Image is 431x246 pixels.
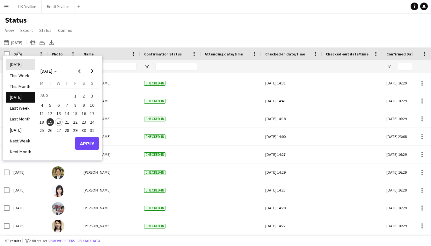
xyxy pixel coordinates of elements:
li: This Month [6,81,35,92]
span: 26 [47,127,54,134]
span: 5 [47,101,54,109]
button: 08-08-2025 [71,101,79,109]
span: 27 [55,127,62,134]
button: 12-08-2025 [46,109,54,118]
button: [DATE] [3,39,24,46]
button: 30-08-2025 [79,126,88,134]
a: View [3,26,17,34]
button: Remove filters [47,237,76,244]
input: Confirmation Status Filter Input [156,63,197,70]
app-action-btn: Crew files as ZIP [38,39,46,46]
button: Open Filter Menu [386,64,392,69]
span: Checked-in [144,99,165,104]
button: Previous month [73,65,86,77]
button: Open Filter Menu [144,64,150,69]
button: Brasil Pavilion [42,0,75,13]
div: [DATE] 16:29 [383,74,427,92]
span: 28 [63,127,71,134]
button: 21-08-2025 [63,118,71,126]
button: 17-08-2025 [88,109,96,118]
li: Next Week [6,135,35,146]
a: Export [18,26,35,34]
div: [DATE] 14:00 [265,128,318,145]
span: 22 [71,118,79,126]
button: 28-08-2025 [63,126,71,134]
span: Checked-in [144,206,165,211]
button: Reload data [76,237,102,244]
button: 16-08-2025 [79,109,88,118]
button: UK Pavilion [13,0,42,13]
li: Last Week [6,103,35,113]
button: 27-08-2025 [55,126,63,134]
input: Confirmed Date Filter Input [398,63,423,70]
img: Kuniko Maeda [52,220,64,233]
span: 15 [71,110,79,118]
div: [DATE] [10,163,48,181]
button: 11-08-2025 [38,109,46,118]
span: Checked-in [144,117,165,121]
div: [DATE] 14:23 [265,181,318,199]
div: [DATE] 14:18 [265,110,318,127]
button: 18-08-2025 [38,118,46,126]
span: 10 [88,101,96,109]
span: F [74,80,77,86]
button: 25-08-2025 [38,126,46,134]
button: 01-08-2025 [71,91,79,101]
span: 18 [38,118,46,126]
span: Checked-in date/time [265,52,305,56]
li: This Week [6,70,35,81]
button: Apply [75,137,99,150]
img: Mayumi TAMADA [52,184,64,197]
span: Checked-in [144,134,165,139]
span: 7 [63,101,71,109]
button: 15-08-2025 [71,109,79,118]
span: 8 [71,101,79,109]
button: 31-08-2025 [88,126,96,134]
button: Choose month and year [38,65,60,77]
button: Next month [86,65,99,77]
button: 07-08-2025 [63,101,71,109]
span: Checked-in [144,224,165,228]
button: 19-08-2025 [46,118,54,126]
span: 1 [71,91,79,100]
span: 30 [80,127,88,134]
span: 3 [88,91,96,100]
span: Attending date/time [205,52,243,56]
li: Next Month [6,146,35,157]
span: 24 [88,118,96,126]
span: 13 [55,110,62,118]
button: 22-08-2025 [71,118,79,126]
span: Export [20,27,33,33]
span: 2 [80,91,88,100]
span: 17 [88,110,96,118]
span: 14 [63,110,71,118]
div: [DATE] 14:41 [265,92,318,110]
button: 20-08-2025 [55,118,63,126]
li: [DATE] [6,92,35,103]
li: [DATE] [6,59,35,70]
span: 6 [55,101,62,109]
span: 25 [38,127,46,134]
span: W [57,80,60,86]
a: Comms [55,26,75,34]
span: 16 [80,110,88,118]
div: [DATE] [10,181,48,199]
span: 21 [63,118,71,126]
span: View [5,27,14,33]
div: [DATE] 14:31 [265,74,318,92]
span: S [83,80,85,86]
button: 03-08-2025 [88,91,96,101]
app-action-btn: Print [29,39,37,46]
span: T [66,80,68,86]
button: 04-08-2025 [38,101,46,109]
span: 29 [71,127,79,134]
button: 29-08-2025 [71,126,79,134]
span: 11 [38,110,46,118]
span: Status [39,27,52,33]
div: [DATE] 16:29 [383,199,427,217]
div: [DATE] 16:29 [383,92,427,110]
button: 10-08-2025 [88,101,96,109]
button: 05-08-2025 [46,101,54,109]
div: [DATE] 14:27 [265,146,318,163]
img: Daiki Ohta [52,202,64,215]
